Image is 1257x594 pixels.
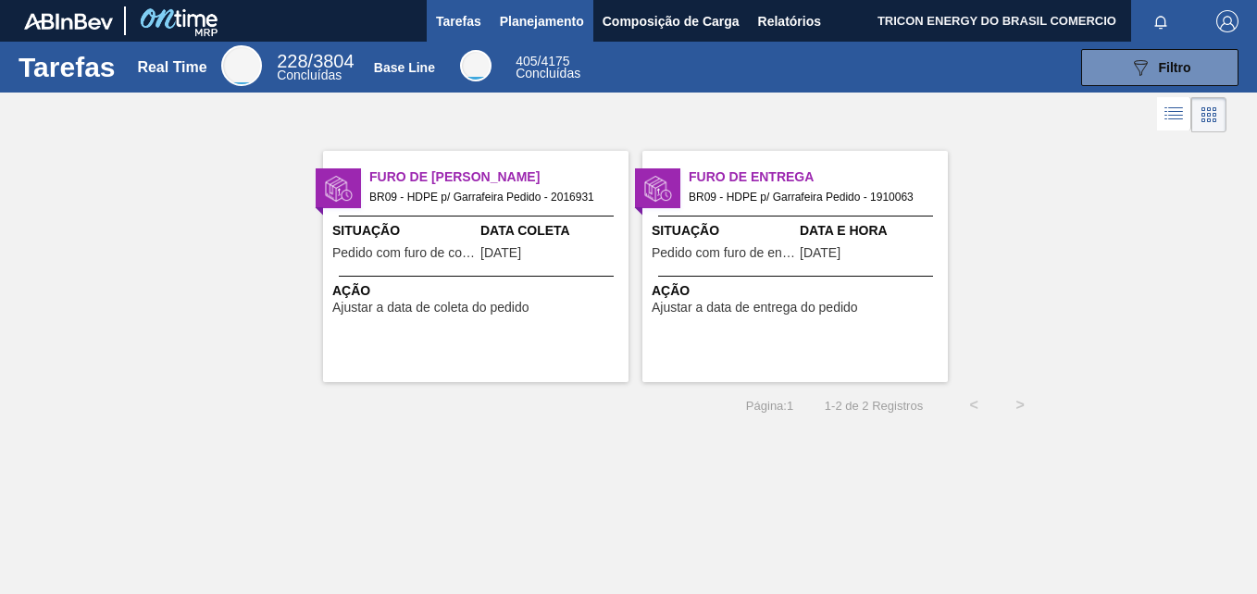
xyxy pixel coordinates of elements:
div: Base Line [374,60,435,75]
span: Filtro [1159,60,1191,75]
img: TNhmsLtSVTkK8tSr43FrP2fwEKptu5GPRR3wAAAABJRU5ErkJggg== [24,13,113,30]
div: Real Time [277,54,354,81]
div: Visão em Cards [1191,97,1226,132]
span: Ajustar a data de entrega do pedido [652,301,858,315]
button: Filtro [1081,49,1238,86]
h1: Tarefas [19,56,116,78]
span: Furo de Coleta [369,167,628,187]
span: Composição de Carga [603,10,740,32]
div: Real Time [137,59,206,76]
span: Relatórios [758,10,821,32]
span: Concluídas [516,66,580,80]
div: Base Line [516,56,580,80]
div: Base Line [460,50,492,81]
button: > [997,382,1043,428]
span: BR09 - HDPE p/ Garrafeira Pedido - 1910063 [689,187,933,207]
span: Planejamento [500,10,584,32]
span: Ação [332,281,624,301]
span: / 3804 [277,51,354,71]
div: Real Time [221,45,262,86]
button: < [951,382,997,428]
div: Visão em Lista [1157,97,1191,132]
span: 04/04/2025, [800,246,840,260]
span: Data Coleta [480,221,624,241]
span: Situação [332,221,476,241]
button: Notificações [1131,8,1190,34]
span: Data e Hora [800,221,943,241]
span: Ajustar a data de coleta do pedido [332,301,529,315]
span: / 4175 [516,54,569,68]
span: Tarefas [436,10,481,32]
span: Pedido com furo de entrega [652,246,795,260]
img: status [644,175,672,203]
span: 405 [516,54,537,68]
span: Página : 1 [746,399,793,413]
span: Ação [652,281,943,301]
span: Furo de Entrega [689,167,948,187]
span: Concluídas [277,68,342,82]
img: status [325,175,353,203]
span: 1 - 2 de 2 Registros [821,399,923,413]
span: Pedido com furo de coleta [332,246,476,260]
span: Situação [652,221,795,241]
span: 02/09/2025 [480,246,521,260]
span: 228 [277,51,307,71]
span: BR09 - HDPE p/ Garrafeira Pedido - 2016931 [369,187,614,207]
img: Logout [1216,10,1238,32]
